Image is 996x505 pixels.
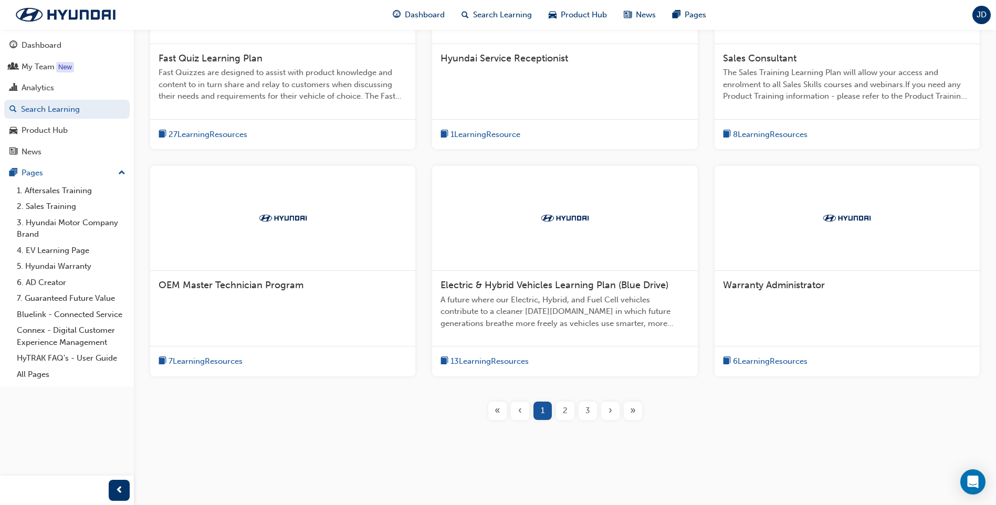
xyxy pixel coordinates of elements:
[977,9,987,21] span: JD
[13,243,130,259] a: 4. EV Learning Page
[723,128,731,141] span: book-icon
[9,148,17,157] span: news-icon
[549,8,557,22] span: car-icon
[4,163,130,183] button: Pages
[13,275,130,291] a: 6. AD Creator
[615,4,664,26] a: news-iconNews
[715,166,980,376] a: TrakWarranty Administratorbook-icon6LearningResources
[13,366,130,383] a: All Pages
[733,355,808,367] span: 6 Learning Resources
[622,402,644,420] button: Last page
[541,405,544,417] span: 1
[4,121,130,140] a: Product Hub
[4,36,130,55] a: Dashboard
[13,183,130,199] a: 1. Aftersales Training
[13,307,130,323] a: Bluelink - Connected Service
[441,128,448,141] span: book-icon
[159,67,407,102] span: Fast Quizzes are designed to assist with product knowledge and content to in turn share and relay...
[473,9,532,21] span: Search Learning
[818,213,876,223] img: Trak
[441,355,448,368] span: book-icon
[405,9,445,21] span: Dashboard
[4,100,130,119] a: Search Learning
[453,4,540,26] a: search-iconSearch Learning
[450,129,520,141] span: 1 Learning Resource
[13,198,130,215] a: 2. Sales Training
[13,350,130,366] a: HyTRAK FAQ's - User Guide
[56,62,74,72] div: Tooltip anchor
[4,78,130,98] a: Analytics
[22,146,41,158] div: News
[9,62,17,72] span: people-icon
[9,105,17,114] span: search-icon
[22,167,43,179] div: Pages
[972,6,991,24] button: JD
[561,9,607,21] span: Product Hub
[432,166,697,376] a: TrakElectric & Hybrid Vehicles Learning Plan (Blue Drive)A future where our Electric, Hybrid, and...
[723,67,971,102] span: The Sales Training Learning Plan will allow your access and enrolment to all Sales Skills courses...
[576,402,599,420] button: Page 3
[159,128,166,141] span: book-icon
[636,9,656,21] span: News
[495,405,500,417] span: «
[384,4,453,26] a: guage-iconDashboard
[441,279,668,291] span: Electric & Hybrid Vehicles Learning Plan (Blue Drive)
[563,405,568,417] span: 2
[664,4,715,26] a: pages-iconPages
[486,402,509,420] button: First page
[13,258,130,275] a: 5. Hyundai Warranty
[599,402,622,420] button: Next page
[723,355,731,368] span: book-icon
[159,128,247,141] button: book-icon27LearningResources
[509,402,531,420] button: Previous page
[554,402,576,420] button: Page 2
[118,166,125,180] span: up-icon
[450,355,529,367] span: 13 Learning Resources
[4,34,130,163] button: DashboardMy TeamAnalyticsSearch LearningProduct HubNews
[723,52,796,64] span: Sales Consultant
[723,128,808,141] button: book-icon8LearningResources
[540,4,615,26] a: car-iconProduct Hub
[150,166,415,376] a: TrakOEM Master Technician Programbook-icon7LearningResources
[22,82,54,94] div: Analytics
[22,39,61,51] div: Dashboard
[462,8,469,22] span: search-icon
[585,405,590,417] span: 3
[518,405,522,417] span: ‹
[4,57,130,77] a: My Team
[169,129,247,141] span: 27 Learning Resources
[733,129,808,141] span: 8 Learning Resources
[723,279,825,291] span: Warranty Administrator
[609,405,612,417] span: ›
[13,322,130,350] a: Connex - Digital Customer Experience Management
[9,41,17,50] span: guage-icon
[723,355,808,368] button: book-icon6LearningResources
[9,126,17,135] span: car-icon
[5,4,126,26] img: Trak
[159,279,303,291] span: OEM Master Technician Program
[673,8,680,22] span: pages-icon
[441,128,520,141] button: book-icon1LearningResource
[441,52,568,64] span: Hyundai Service Receptionist
[13,215,130,243] a: 3. Hyundai Motor Company Brand
[22,61,55,73] div: My Team
[441,355,529,368] button: book-icon13LearningResources
[9,169,17,178] span: pages-icon
[4,142,130,162] a: News
[531,402,554,420] button: Page 1
[685,9,706,21] span: Pages
[159,355,166,368] span: book-icon
[630,405,636,417] span: »
[159,52,263,64] span: Fast Quiz Learning Plan
[22,124,68,136] div: Product Hub
[9,83,17,93] span: chart-icon
[624,8,632,22] span: news-icon
[536,213,594,223] img: Trak
[254,213,312,223] img: Trak
[159,355,243,368] button: book-icon7LearningResources
[116,484,123,497] span: prev-icon
[13,290,130,307] a: 7. Guaranteed Future Value
[169,355,243,367] span: 7 Learning Resources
